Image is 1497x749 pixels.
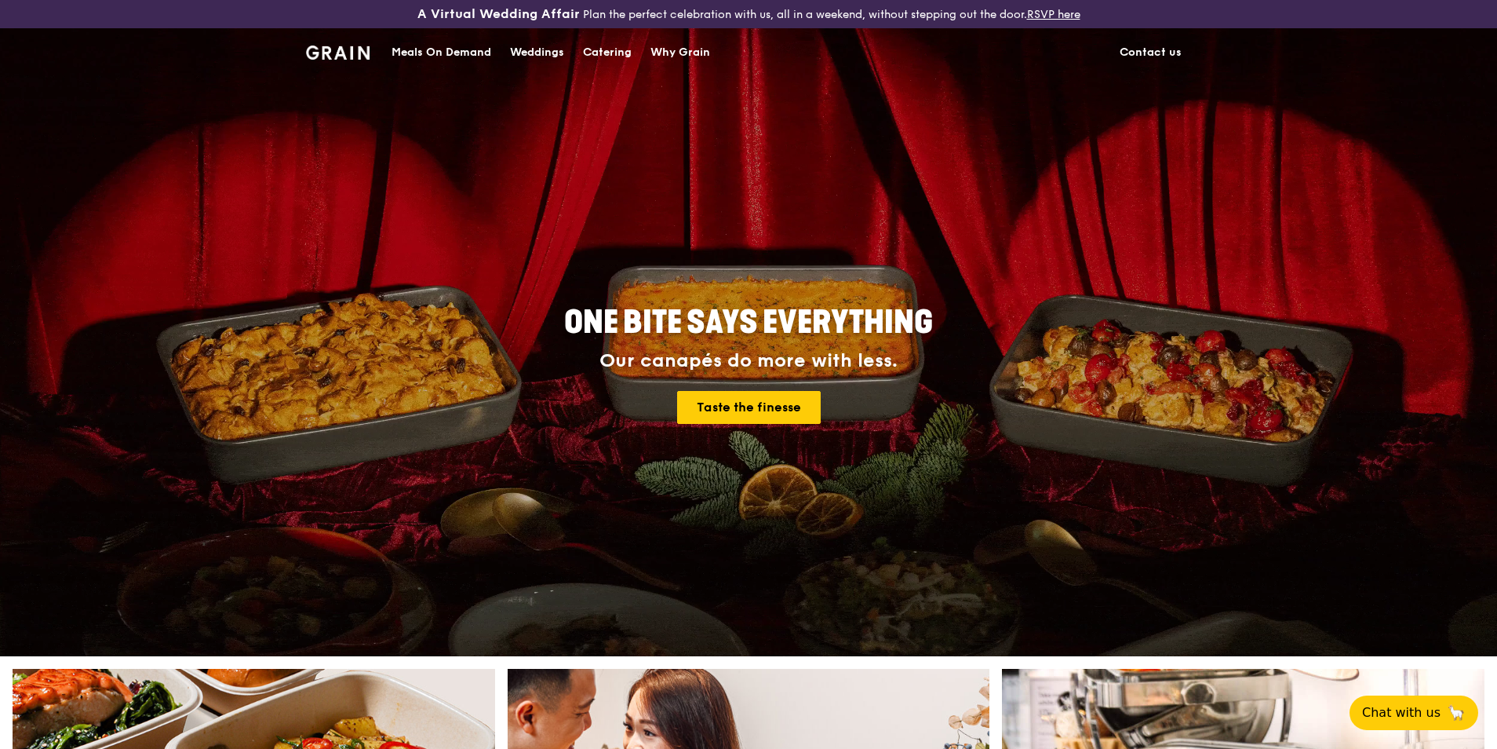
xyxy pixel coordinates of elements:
div: Plan the perfect celebration with us, all in a weekend, without stepping out the door. [297,6,1200,22]
a: RSVP here [1027,8,1080,21]
span: Chat with us [1362,703,1441,722]
a: Contact us [1110,29,1191,76]
a: Catering [574,29,641,76]
h3: A Virtual Wedding Affair [417,6,580,22]
img: Grain [306,46,370,60]
a: GrainGrain [306,27,370,75]
div: Catering [583,29,632,76]
a: Why Grain [641,29,719,76]
div: Meals On Demand [392,29,491,76]
div: Why Grain [650,29,710,76]
button: Chat with us🦙 [1349,696,1478,730]
div: Weddings [510,29,564,76]
a: Taste the finesse [677,391,821,424]
a: Weddings [501,29,574,76]
span: 🦙 [1447,703,1466,722]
